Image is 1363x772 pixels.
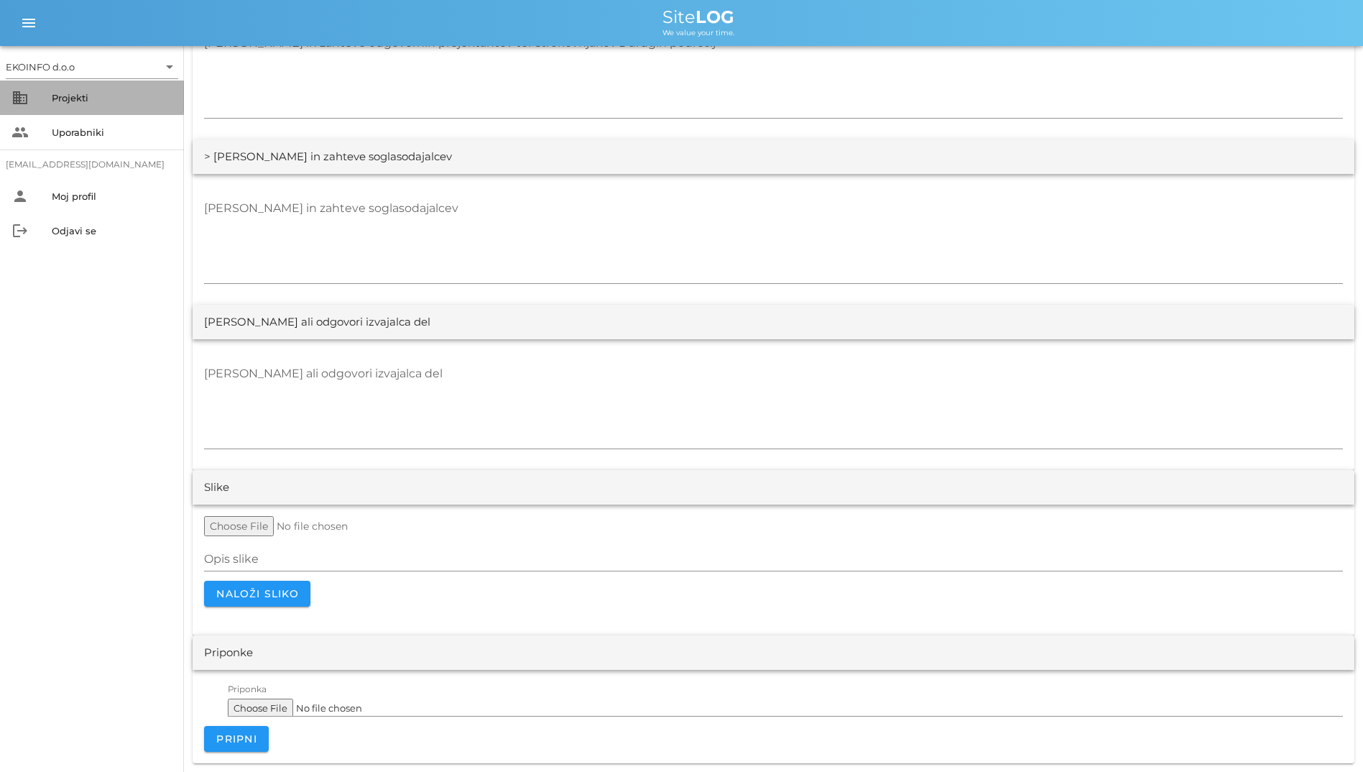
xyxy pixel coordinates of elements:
b: LOG [696,6,734,27]
span: Pripni [216,732,257,745]
div: > [PERSON_NAME] in zahteve soglasodajalcev [204,149,452,165]
button: Pripni [204,726,269,752]
span: We value your time. [662,28,734,37]
div: Pripomoček za klepet [1291,703,1363,772]
div: Projekti [52,92,172,104]
div: Moj profil [52,190,172,202]
div: Priponke [204,645,253,661]
span: Naloži sliko [216,587,299,600]
div: [PERSON_NAME] ali odgovori izvajalca del [204,314,430,331]
label: Priponka [228,684,267,695]
i: menu [20,14,37,32]
div: Odjavi se [52,225,172,236]
i: logout [11,222,29,239]
i: person [11,188,29,205]
iframe: Chat Widget [1291,703,1363,772]
div: EKOINFO d.o.o [6,55,178,78]
div: Uporabniki [52,127,172,138]
i: arrow_drop_down [161,58,178,75]
div: EKOINFO d.o.o [6,60,75,73]
i: people [11,124,29,141]
span: Site [662,6,734,27]
i: file [178,696,247,713]
button: Naloži sliko [204,581,310,607]
div: Slike [204,479,229,496]
i: business [11,89,29,106]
